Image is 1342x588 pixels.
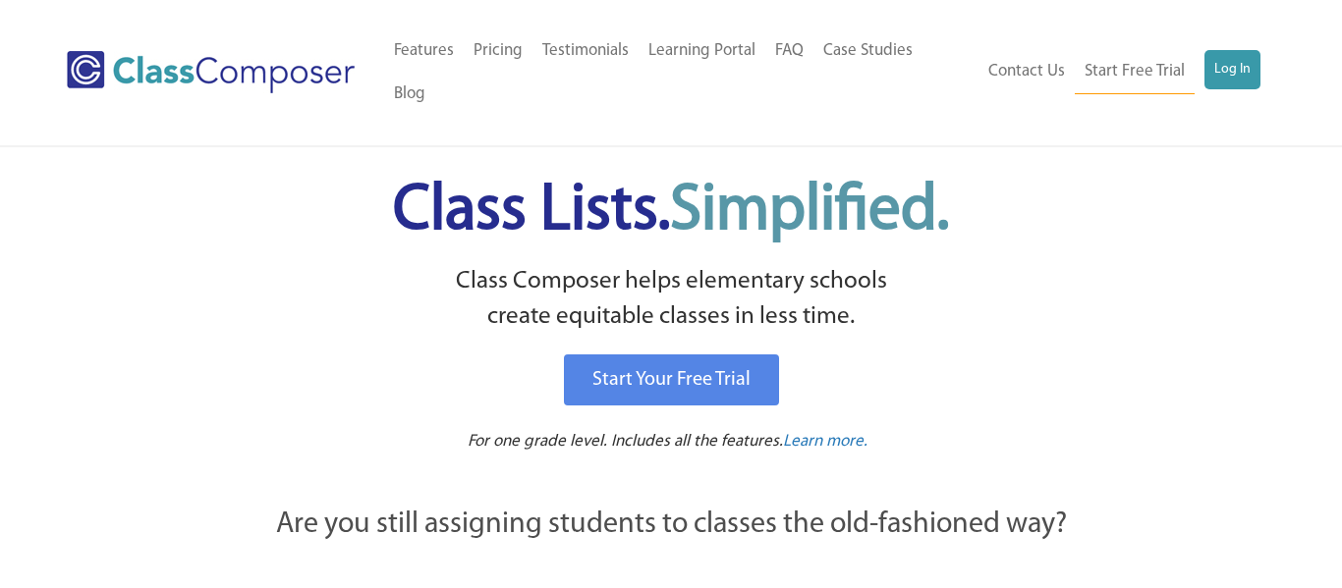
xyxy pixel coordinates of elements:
a: Contact Us [979,50,1075,93]
a: Start Your Free Trial [564,354,779,405]
a: Start Free Trial [1075,50,1195,94]
span: Learn more. [783,433,867,450]
p: Class Composer helps elementary schools create equitable classes in less time. [167,264,1175,336]
span: Class Lists. [393,180,949,243]
span: Simplified. [670,180,949,243]
a: Learning Portal [639,29,765,73]
nav: Header Menu [973,50,1259,94]
a: Blog [384,73,435,116]
a: Testimonials [532,29,639,73]
a: Log In [1204,50,1260,89]
span: For one grade level. Includes all the features. [468,433,783,450]
a: Features [384,29,464,73]
p: Are you still assigning students to classes the old-fashioned way? [170,504,1172,547]
span: Start Your Free Trial [592,370,751,390]
a: Case Studies [813,29,923,73]
a: FAQ [765,29,813,73]
a: Learn more. [783,430,867,454]
a: Pricing [464,29,532,73]
nav: Header Menu [384,29,974,116]
img: Class Composer [67,51,354,93]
